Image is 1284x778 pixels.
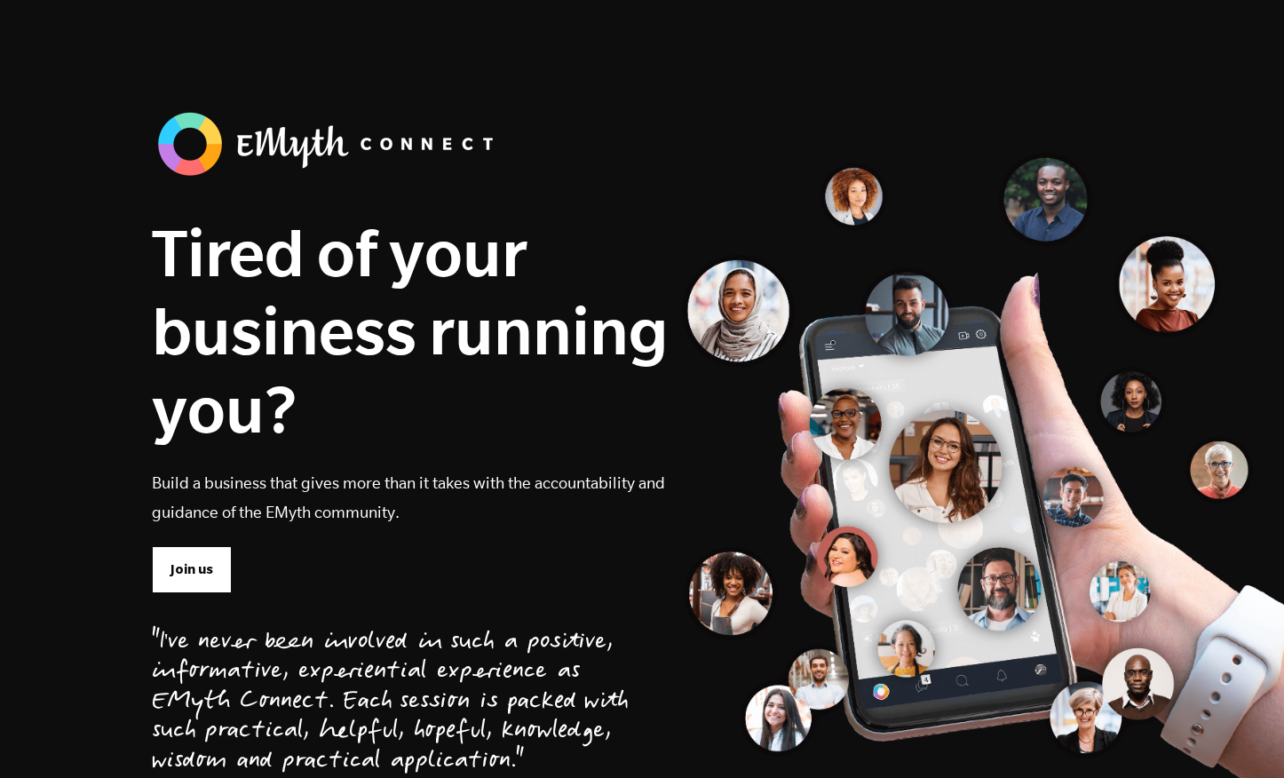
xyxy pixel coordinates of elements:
[152,213,669,448] h1: Tired of your business running you?
[152,629,629,778] div: "I've never been involved in such a positive, informative, experiential experience as EMyth Conne...
[152,546,232,592] a: Join us
[1195,693,1284,778] iframe: Chat Widget
[152,468,669,527] p: Build a business that gives more than it takes with the accountability and guidance of the EMyth ...
[170,560,213,579] span: Join us
[152,107,507,181] img: banner_logo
